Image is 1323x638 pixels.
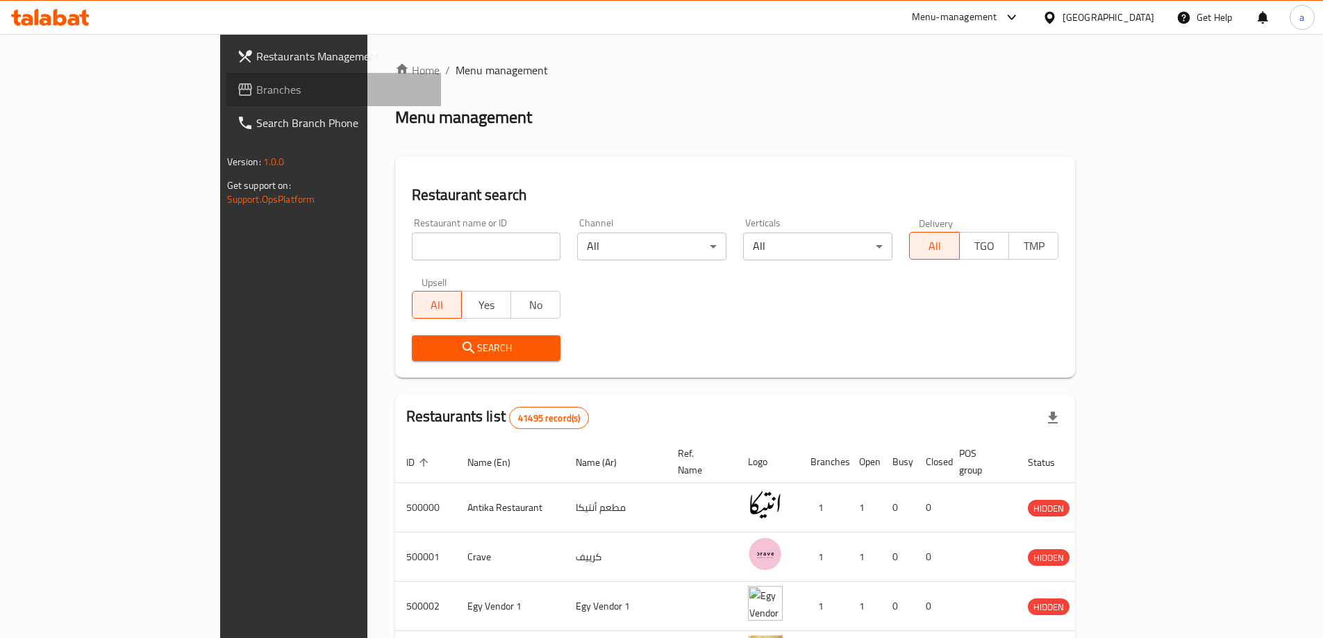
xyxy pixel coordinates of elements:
[799,441,848,483] th: Branches
[509,407,589,429] div: Total records count
[1063,10,1154,25] div: [GEOGRAPHIC_DATA]
[256,115,430,131] span: Search Branch Phone
[848,582,881,631] td: 1
[848,441,881,483] th: Open
[517,295,555,315] span: No
[799,582,848,631] td: 1
[467,295,506,315] span: Yes
[748,586,783,621] img: Egy Vendor 1
[412,335,561,361] button: Search
[577,233,726,260] div: All
[748,537,783,571] img: Crave
[1036,401,1070,435] div: Export file
[263,153,285,171] span: 1.0.0
[1028,501,1070,517] span: HIDDEN
[395,62,1076,78] nav: breadcrumb
[1028,549,1070,566] div: HIDDEN
[467,454,529,471] span: Name (En)
[418,295,456,315] span: All
[1028,550,1070,566] span: HIDDEN
[226,106,441,140] a: Search Branch Phone
[1015,236,1053,256] span: TMP
[227,190,315,208] a: Support.OpsPlatform
[565,582,667,631] td: Egy Vendor 1
[965,236,1004,256] span: TGO
[406,406,590,429] h2: Restaurants list
[1028,599,1070,615] span: HIDDEN
[226,40,441,73] a: Restaurants Management
[227,176,291,194] span: Get support on:
[881,532,915,582] td: 0
[1008,232,1058,260] button: TMP
[576,454,635,471] span: Name (Ar)
[456,483,565,532] td: Antika Restaurant
[510,291,560,319] button: No
[1299,10,1304,25] span: a
[406,454,433,471] span: ID
[915,532,948,582] td: 0
[915,483,948,532] td: 0
[565,532,667,582] td: كرييف
[748,487,783,522] img: Antika Restaurant
[256,48,430,65] span: Restaurants Management
[565,483,667,532] td: مطعم أنتيكا
[881,441,915,483] th: Busy
[456,582,565,631] td: Egy Vendor 1
[256,81,430,98] span: Branches
[912,9,997,26] div: Menu-management
[959,445,1000,478] span: POS group
[1028,500,1070,517] div: HIDDEN
[848,532,881,582] td: 1
[848,483,881,532] td: 1
[227,153,261,171] span: Version:
[881,582,915,631] td: 0
[456,62,548,78] span: Menu management
[412,185,1059,205] h2: Restaurant search
[456,532,565,582] td: Crave
[799,532,848,582] td: 1
[915,441,948,483] th: Closed
[412,291,462,319] button: All
[915,236,954,256] span: All
[445,62,450,78] li: /
[412,233,561,260] input: Search for restaurant name or ID..
[1028,454,1073,471] span: Status
[226,73,441,106] a: Branches
[919,218,954,228] label: Delivery
[510,412,588,425] span: 41495 record(s)
[909,232,959,260] button: All
[422,277,447,287] label: Upsell
[395,106,532,128] h2: Menu management
[678,445,720,478] span: Ref. Name
[737,441,799,483] th: Logo
[799,483,848,532] td: 1
[881,483,915,532] td: 0
[915,582,948,631] td: 0
[743,233,892,260] div: All
[461,291,511,319] button: Yes
[423,339,550,357] span: Search
[959,232,1009,260] button: TGO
